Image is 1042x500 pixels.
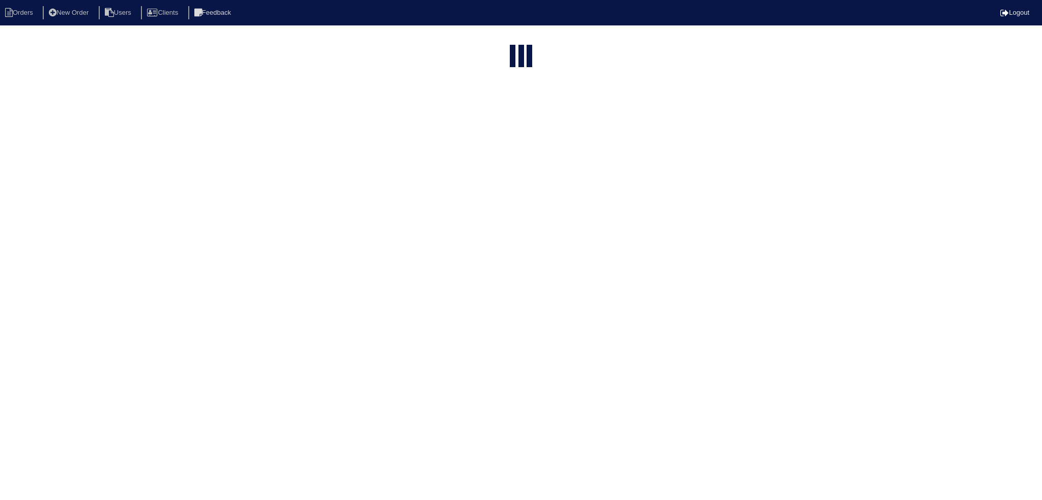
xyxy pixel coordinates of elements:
li: Feedback [188,6,239,20]
li: New Order [43,6,97,20]
a: New Order [43,9,97,16]
a: Users [99,9,139,16]
li: Clients [141,6,186,20]
li: Users [99,6,139,20]
a: Clients [141,9,186,16]
a: Logout [1000,9,1029,16]
div: loading... [518,45,524,69]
